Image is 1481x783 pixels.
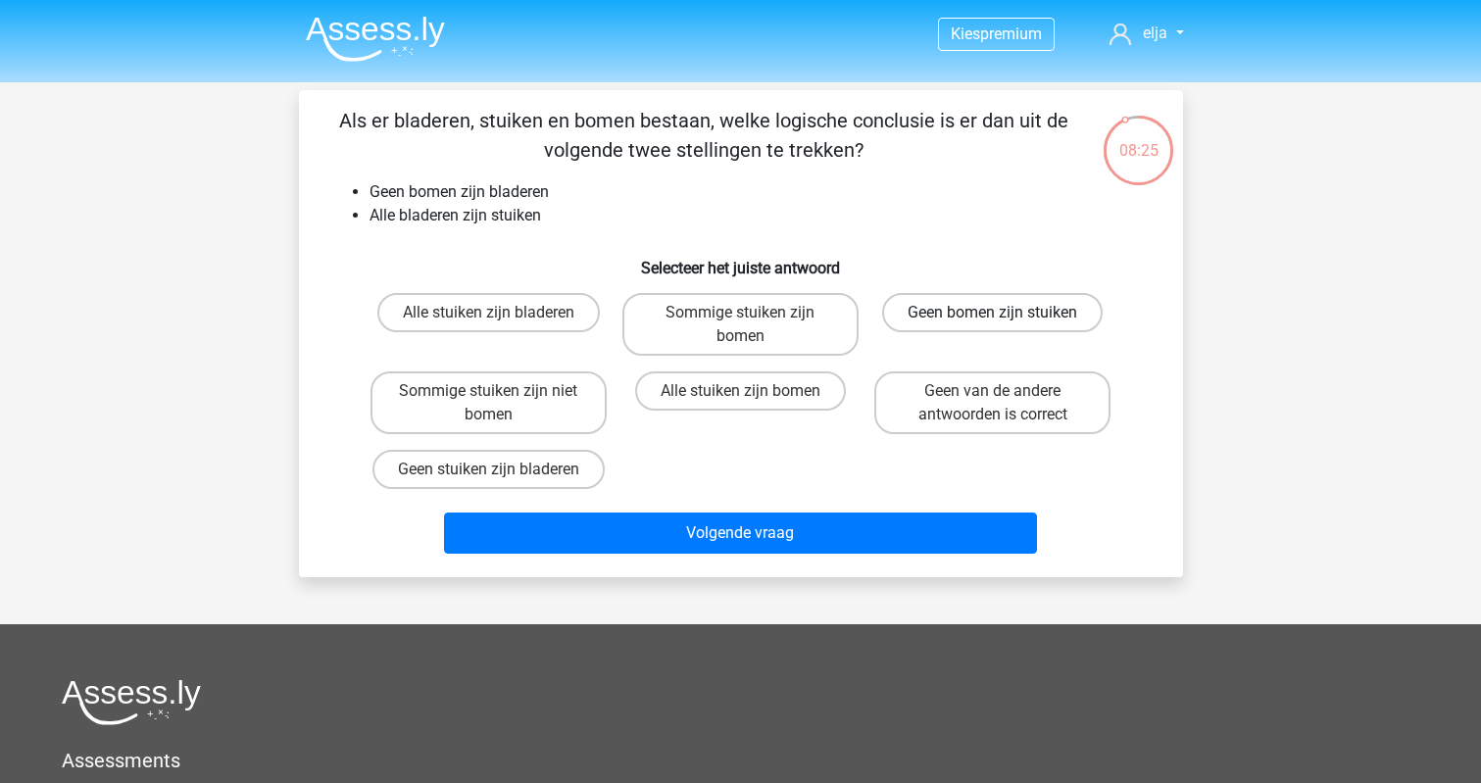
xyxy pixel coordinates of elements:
span: premium [980,24,1042,43]
li: Alle bladeren zijn stuiken [370,204,1152,227]
a: Kiespremium [939,21,1054,47]
label: Sommige stuiken zijn bomen [622,293,859,356]
label: Geen stuiken zijn bladeren [372,450,605,489]
span: Kies [951,24,980,43]
p: Als er bladeren, stuiken en bomen bestaan, welke logische conclusie is er dan uit de volgende twe... [330,106,1078,165]
img: Assessly logo [62,679,201,725]
a: elja [1102,22,1191,45]
img: Assessly [306,16,445,62]
div: 08:25 [1102,114,1175,163]
span: elja [1143,24,1167,42]
label: Alle stuiken zijn bladeren [377,293,600,332]
button: Volgende vraag [444,513,1037,554]
label: Alle stuiken zijn bomen [635,371,846,411]
li: Geen bomen zijn bladeren [370,180,1152,204]
label: Geen van de andere antwoorden is correct [874,371,1111,434]
label: Sommige stuiken zijn niet bomen [370,371,607,434]
h5: Assessments [62,749,1419,772]
label: Geen bomen zijn stuiken [882,293,1103,332]
h6: Selecteer het juiste antwoord [330,243,1152,277]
